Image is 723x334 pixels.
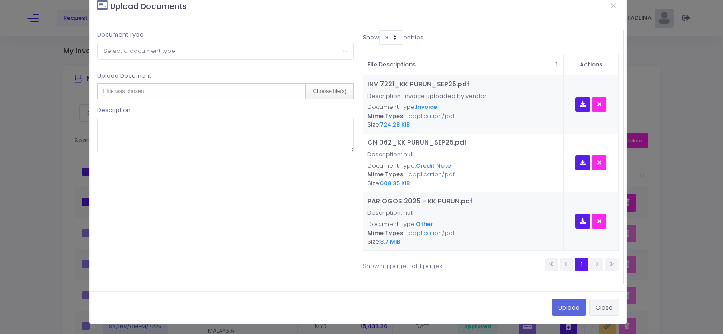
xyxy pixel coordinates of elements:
[592,214,607,229] button: Delete
[367,197,473,206] a: PAR OGOS 2025 - KK PURUN.pdf
[380,120,410,129] span: 724.28 KiB
[380,179,410,188] span: 608.35 KiB
[367,148,467,161] p: Description: null
[103,47,175,55] span: Select a document type
[416,161,451,170] span: Credit Note
[367,170,404,179] span: Mime Types:
[367,112,404,120] span: Mime Types:
[305,84,353,99] div: Choose file(s)
[575,155,590,170] button: Download
[552,299,586,316] button: Upload
[97,106,131,115] label: Description
[367,103,416,111] span: Document Type:
[367,120,380,129] span: Size:
[592,97,607,112] button: Delete
[367,80,469,89] a: INV 7221_KK PURUN_SEP25.pdf
[110,1,187,12] small: Upload Documents
[367,237,380,246] span: Size:
[575,97,590,112] button: Download
[102,88,144,94] span: 1 file was chosen
[575,258,588,271] a: 1
[367,89,487,103] p: Description: Invoice uploaded by vendor
[367,229,404,237] span: Mime Types:
[367,206,473,220] p: Description: null
[363,54,564,75] th: File Descriptions&nbsp; : activate to sort column descending
[408,229,455,237] span: application/pdf
[379,30,403,45] select: Showentries
[564,54,618,75] th: Actions&nbsp; : activate to sort column ascending
[592,155,607,170] button: Delete
[363,257,464,271] div: Showing page 1 of 1 pages
[363,30,423,45] label: Show entries
[367,161,416,170] span: Document Type:
[416,220,433,228] span: Other
[367,220,416,228] span: Document Type:
[416,103,437,111] span: Invoice
[367,138,467,147] a: CN 062_KK PURUN_SEP25.pdf
[97,30,144,39] label: Document Type
[589,299,619,316] button: Close
[408,112,455,120] span: application/pdf
[97,71,151,80] label: Upload Document
[408,170,455,179] span: application/pdf
[380,237,400,246] span: 3.7 MiB
[367,179,380,188] span: Size:
[575,214,590,229] button: Download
